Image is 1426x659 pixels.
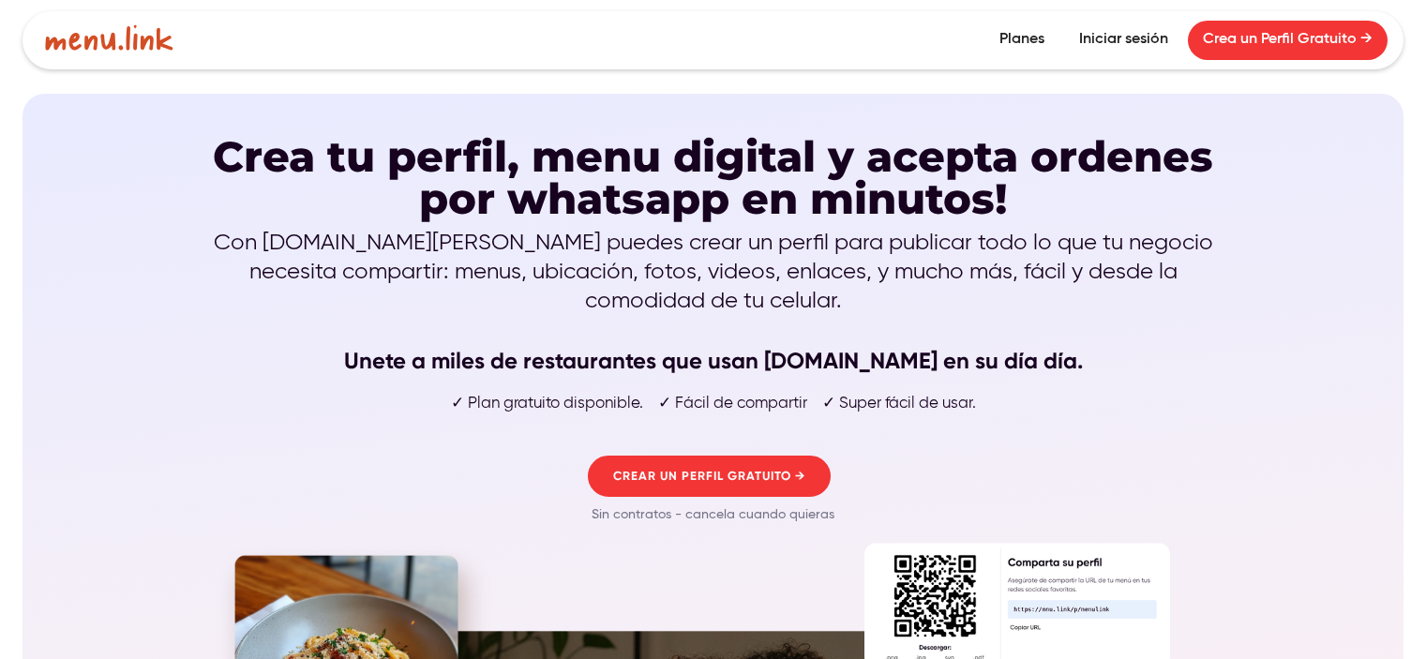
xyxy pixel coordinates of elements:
[1188,21,1388,60] a: Crea un Perfil Gratuito →
[584,497,842,532] p: Sin contratos - cancela cuando quieras
[588,456,831,497] a: CREAR UN PERFIL GRATUITO →
[658,394,807,414] p: ✓ Fácil de compartir
[207,135,1220,219] h1: Crea tu perfil, menu digital y acepta ordenes por whatsapp en minutos!
[1064,21,1183,60] a: Iniciar sesión
[451,394,643,414] p: ✓ Plan gratuito disponible.
[984,21,1059,60] a: Planes
[207,229,1220,377] p: Con [DOMAIN_NAME][PERSON_NAME] puedes crear un perfil para publicar todo lo que tu negocio necesi...
[822,394,976,414] p: ✓ Super fácil de usar.
[344,347,1083,374] strong: Unete a miles de restaurantes que usan [DOMAIN_NAME] en su día día.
